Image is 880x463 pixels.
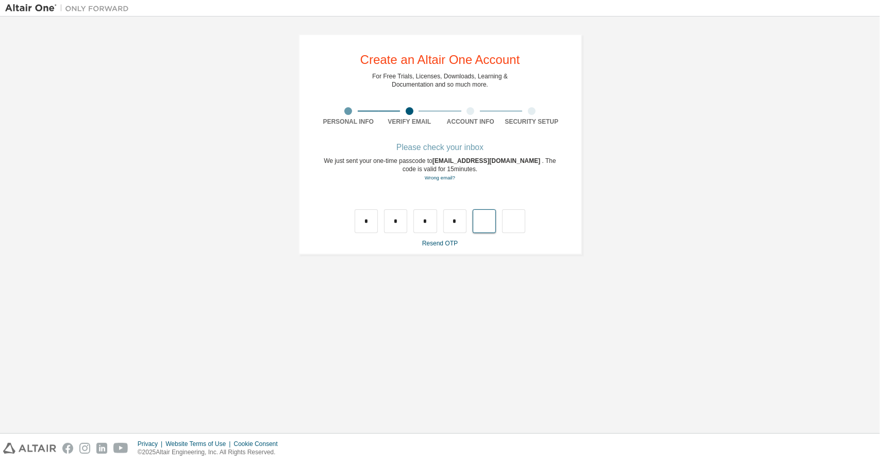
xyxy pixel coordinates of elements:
div: Privacy [138,440,165,448]
div: Security Setup [501,118,562,126]
div: Account Info [440,118,502,126]
div: Verify Email [379,118,440,126]
img: Altair One [5,3,134,13]
span: [EMAIL_ADDRESS][DOMAIN_NAME] [433,157,542,164]
div: Website Terms of Use [165,440,234,448]
img: linkedin.svg [96,443,107,454]
a: Go back to the registration form [425,175,455,180]
div: Cookie Consent [234,440,284,448]
div: Create an Altair One Account [360,54,520,66]
div: We just sent your one-time passcode to . The code is valid for 15 minutes. [318,157,562,182]
img: facebook.svg [62,443,73,454]
img: altair_logo.svg [3,443,56,454]
p: © 2025 Altair Engineering, Inc. All Rights Reserved. [138,448,284,457]
img: instagram.svg [79,443,90,454]
div: For Free Trials, Licenses, Downloads, Learning & Documentation and so much more. [372,72,508,89]
a: Resend OTP [422,240,458,247]
div: Please check your inbox [318,144,562,151]
div: Personal Info [318,118,379,126]
img: youtube.svg [113,443,128,454]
